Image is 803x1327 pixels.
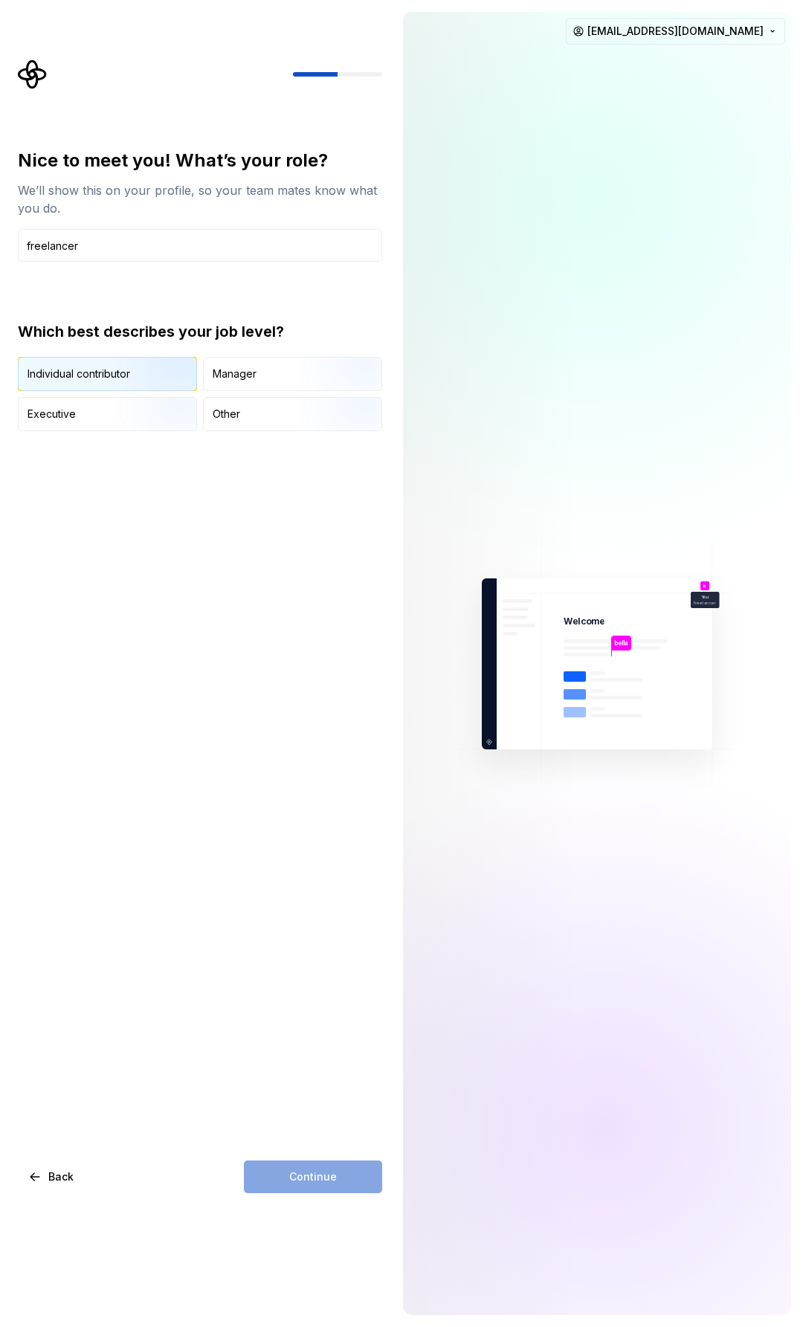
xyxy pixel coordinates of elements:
p: You [701,595,709,599]
div: Nice to meet you! What’s your role? [18,149,382,172]
p: b [703,584,706,588]
p: freelancer [694,601,717,605]
input: Job title [18,229,382,262]
div: Manager [213,367,257,381]
div: Executive [28,407,76,422]
p: bella [614,639,628,648]
div: We’ll show this on your profile, so your team mates know what you do. [18,181,382,217]
p: Welcome [564,616,604,627]
button: Back [18,1160,86,1193]
div: Individual contributor [28,367,130,381]
div: Other [213,407,240,422]
svg: Supernova Logo [18,59,48,89]
button: [EMAIL_ADDRESS][DOMAIN_NAME] [566,18,785,45]
span: [EMAIL_ADDRESS][DOMAIN_NAME] [587,24,764,39]
div: Which best describes your job level? [18,321,382,342]
span: Back [48,1169,74,1184]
